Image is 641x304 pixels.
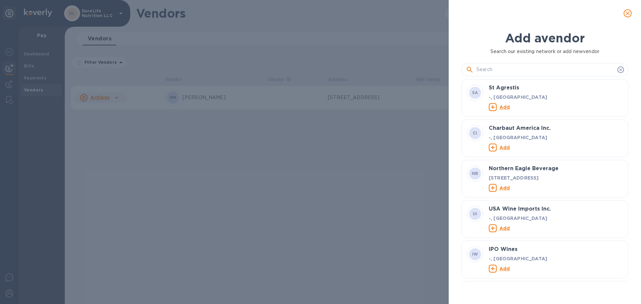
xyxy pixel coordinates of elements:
b: CI [473,130,477,135]
h3: IPO Wines [489,246,623,253]
u: Add [499,266,510,271]
p: -, [GEOGRAPHIC_DATA] [489,93,623,100]
input: Search [476,65,615,75]
h3: St Agrestis [489,85,623,91]
p: Search our existing network or add new vendor [461,48,628,55]
u: Add [499,225,510,231]
p: -, [GEOGRAPHIC_DATA] [489,255,623,262]
b: Add a vendor [505,31,585,45]
b: SA [472,90,478,95]
b: NB [472,171,478,176]
h3: USA Wine Imports Inc. [489,206,623,212]
button: close [620,5,636,21]
b: UI [473,211,477,216]
u: Add [499,104,510,109]
p: [STREET_ADDRESS] [489,174,623,181]
u: Add [499,185,510,190]
p: -, [GEOGRAPHIC_DATA] [489,215,623,221]
p: -, [GEOGRAPHIC_DATA] [489,134,623,140]
div: grid [461,79,634,283]
u: Add [499,144,510,150]
b: IW [472,252,478,257]
h3: Northern Eagle Beverage [489,166,623,172]
h3: Charbaut America Inc. [489,125,623,131]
